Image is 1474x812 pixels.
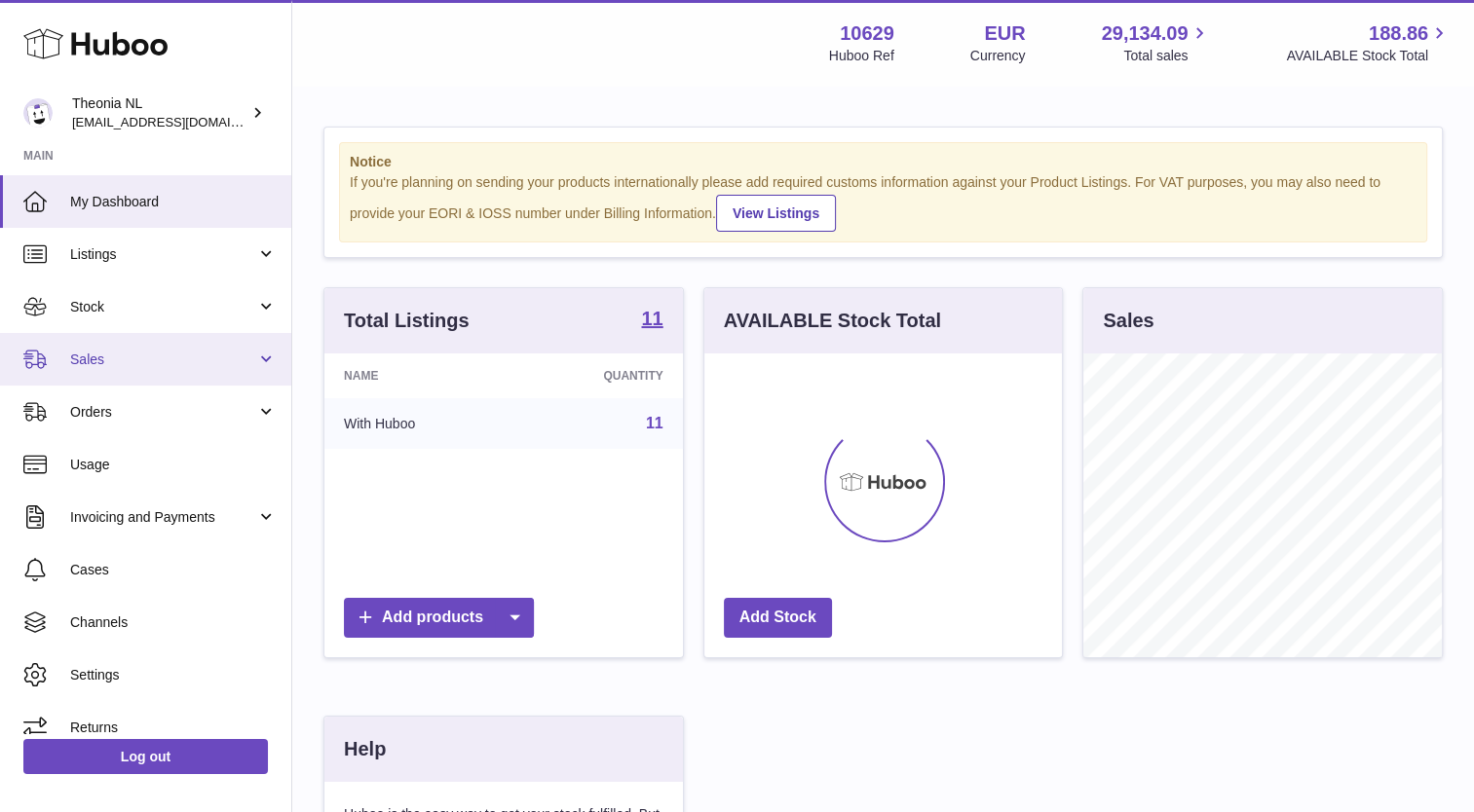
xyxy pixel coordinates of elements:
div: Huboo Ref [829,47,894,65]
a: 29,134.09 Total sales [1101,20,1210,65]
th: Name [324,353,513,398]
strong: EUR [984,20,1025,47]
a: View Listings [716,195,836,232]
span: My Dashboard [70,193,277,211]
span: AVAILABLE Stock Total [1286,47,1451,65]
span: Returns [70,719,277,737]
h3: Total Listings [344,308,470,334]
span: Cases [70,561,277,579]
span: Channels [70,613,277,632]
a: 188.86 AVAILABLE Stock Total [1286,20,1451,65]
div: If you're planning on sending your products internationally please add required customs informati... [350,173,1417,232]
strong: 11 [641,309,662,328]
h3: Help [344,736,386,762]
span: Total sales [1123,47,1210,65]
span: Usage [70,456,277,474]
img: info@wholesomegoods.eu [23,98,53,128]
div: Theonia NL [72,94,247,131]
span: Stock [70,298,256,316]
span: 188.86 [1369,20,1428,47]
span: Invoicing and Payments [70,508,256,527]
a: 11 [646,415,663,431]
h3: AVAILABLE Stock Total [724,308,941,334]
a: Add Stock [724,598,832,638]
a: Log out [23,739,268,774]
a: 11 [641,309,662,332]
span: [EMAIL_ADDRESS][DOMAIN_NAME] [72,114,286,129]
strong: 10629 [840,20,894,47]
span: Listings [70,245,256,264]
span: Settings [70,666,277,684]
span: 29,134.09 [1101,20,1188,47]
td: With Huboo [324,398,513,449]
a: Add products [344,598,534,638]
div: Currency [970,47,1026,65]
span: Orders [70,403,256,422]
th: Quantity [513,353,683,398]
h3: Sales [1103,308,1153,334]
strong: Notice [350,153,1417,171]
span: Sales [70,351,256,369]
